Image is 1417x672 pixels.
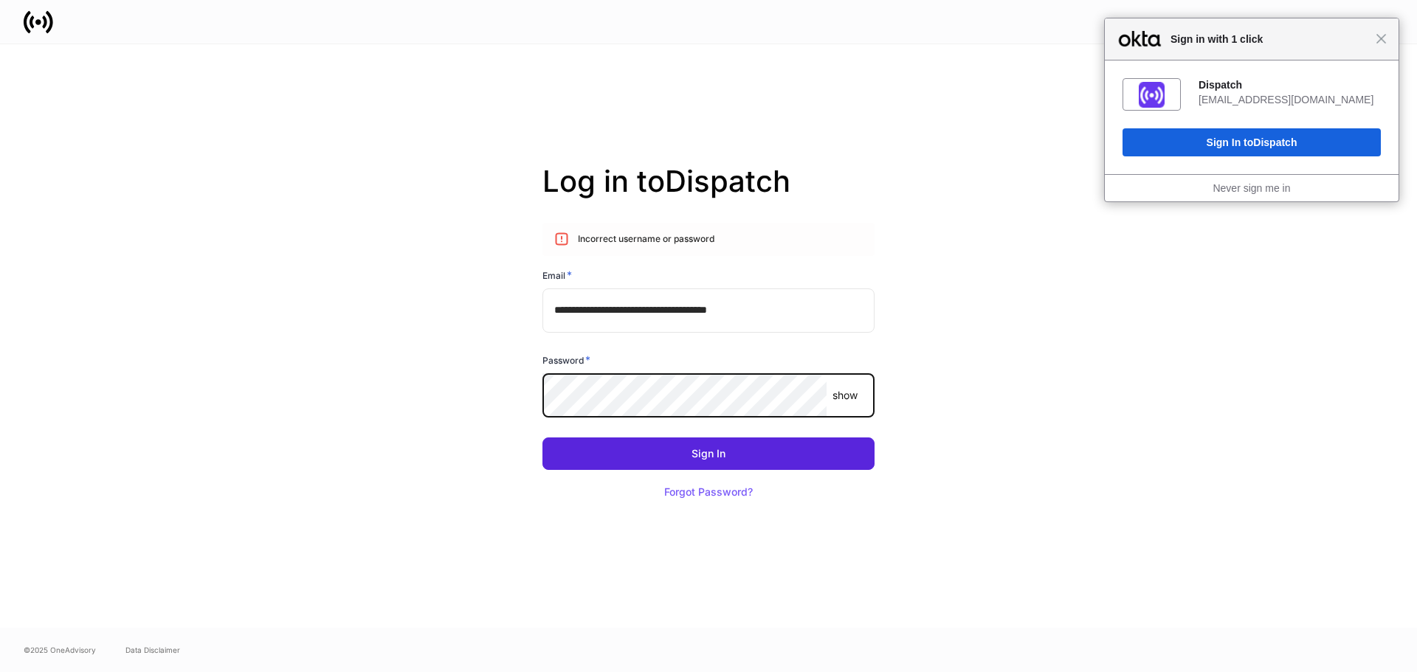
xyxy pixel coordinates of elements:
h6: Email [542,268,572,283]
div: Sign In [692,448,725,459]
button: Forgot Password? [646,476,771,508]
span: Close [1376,33,1387,44]
div: Dispatch [1199,78,1381,91]
span: Sign in with 1 click [1163,30,1376,48]
div: Incorrect username or password [578,227,714,252]
button: Sign In toDispatch [1123,128,1381,156]
a: Never sign me in [1213,182,1290,194]
p: show [832,388,858,403]
div: [EMAIL_ADDRESS][DOMAIN_NAME] [1199,93,1381,106]
h6: Password [542,353,590,367]
button: Sign In [542,437,875,470]
div: Forgot Password? [664,487,753,497]
span: Dispatch [1253,136,1297,148]
img: fs01jxrofoggULhDH358 [1139,82,1165,108]
h2: Log in to Dispatch [542,164,875,223]
span: © 2025 OneAdvisory [24,644,96,656]
a: Data Disclaimer [125,644,180,656]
